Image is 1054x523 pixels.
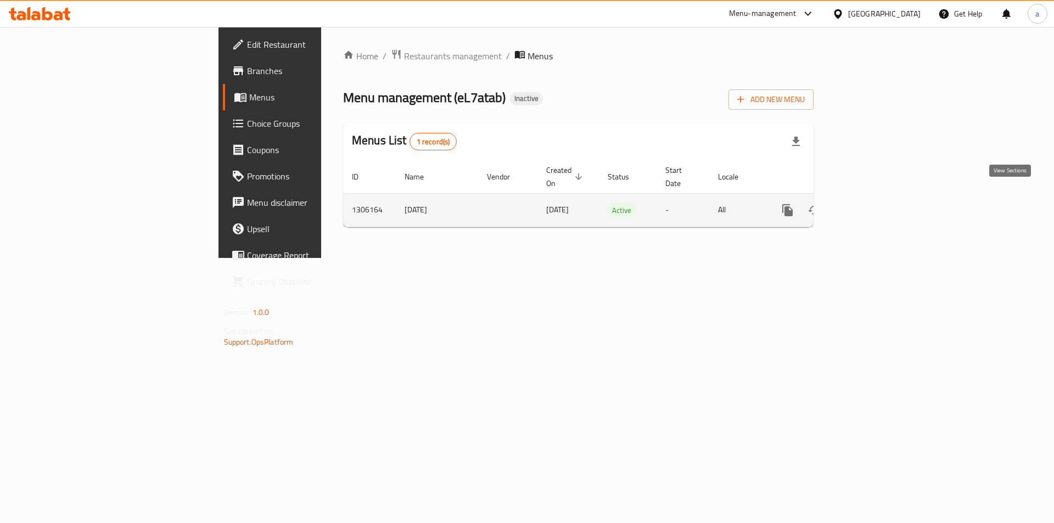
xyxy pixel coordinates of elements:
[224,305,251,319] span: Version:
[546,164,586,190] span: Created On
[224,335,294,349] a: Support.OpsPlatform
[729,7,797,20] div: Menu-management
[223,84,395,110] a: Menus
[223,110,395,137] a: Choice Groups
[709,193,766,227] td: All
[247,196,386,209] span: Menu disclaimer
[737,93,805,106] span: Add New Menu
[487,170,524,183] span: Vendor
[247,222,386,235] span: Upsell
[253,305,270,319] span: 1.0.0
[396,193,478,227] td: [DATE]
[410,137,457,147] span: 1 record(s)
[718,170,753,183] span: Locale
[343,49,814,63] nav: breadcrumb
[223,216,395,242] a: Upsell
[352,170,373,183] span: ID
[546,203,569,217] span: [DATE]
[608,204,636,217] span: Active
[404,49,502,63] span: Restaurants management
[848,8,921,20] div: [GEOGRAPHIC_DATA]
[352,132,457,150] h2: Menus List
[405,170,438,183] span: Name
[528,49,553,63] span: Menus
[783,128,809,155] div: Export file
[391,49,502,63] a: Restaurants management
[223,189,395,216] a: Menu disclaimer
[510,92,543,105] div: Inactive
[247,143,386,156] span: Coupons
[247,64,386,77] span: Branches
[223,58,395,84] a: Branches
[506,49,510,63] li: /
[657,193,709,227] td: -
[766,160,889,194] th: Actions
[247,117,386,130] span: Choice Groups
[1035,8,1039,20] span: a
[247,249,386,262] span: Coverage Report
[510,94,543,103] span: Inactive
[343,85,506,110] span: Menu management ( eL7atab )
[223,268,395,295] a: Grocery Checklist
[665,164,696,190] span: Start Date
[224,324,274,338] span: Get support on:
[223,163,395,189] a: Promotions
[343,160,889,227] table: enhanced table
[728,89,814,110] button: Add New Menu
[247,275,386,288] span: Grocery Checklist
[223,137,395,163] a: Coupons
[247,38,386,51] span: Edit Restaurant
[223,31,395,58] a: Edit Restaurant
[775,197,801,223] button: more
[608,170,643,183] span: Status
[223,242,395,268] a: Coverage Report
[247,170,386,183] span: Promotions
[249,91,386,104] span: Menus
